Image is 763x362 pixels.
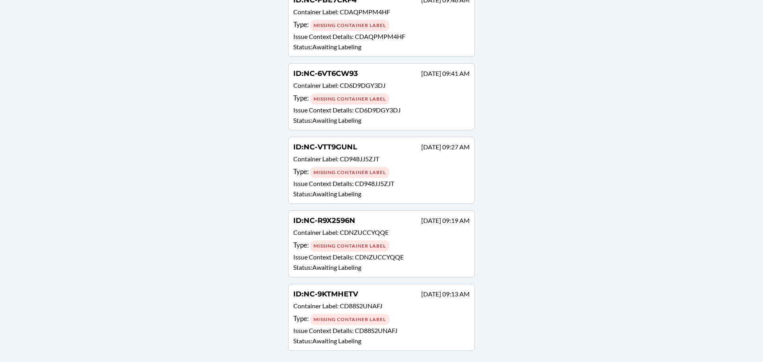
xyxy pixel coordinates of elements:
[304,69,358,78] span: NC-6VT6CW93
[355,33,405,40] span: CDAQPMPM4HF
[293,32,470,41] p: Issue Context Details :
[293,116,470,125] p: Status : Awaiting Labeling
[293,189,470,199] p: Status : Awaiting Labeling
[293,240,470,252] div: Type :
[340,228,389,236] span: CDNZUCCYQQE
[421,69,470,78] p: [DATE] 09:41 AM
[293,336,470,346] p: Status : Awaiting Labeling
[340,302,382,310] span: CD88S2UNAFJ
[340,81,385,89] span: CD6D9DGY3DJ
[293,105,470,115] p: Issue Context Details :
[293,215,355,226] h4: ID :
[293,166,470,178] div: Type :
[288,210,475,277] a: ID:NC-R9X2596N[DATE] 09:19 AMContainer Label: CDNZUCCYQQEType: Missing Container LabelIssue Conte...
[421,289,470,299] p: [DATE] 09:13 AM
[355,327,397,334] span: CD88S2UNAFJ
[293,19,470,31] div: Type :
[293,93,470,105] div: Type :
[310,20,389,31] div: Missing Container Label
[310,167,389,178] div: Missing Container Label
[304,290,358,298] span: NC-9KTMHETV
[304,143,357,151] span: NC-VTT9GUNL
[293,228,470,239] p: Container Label :
[293,68,358,79] h4: ID :
[293,289,358,299] h4: ID :
[293,154,470,166] p: Container Label :
[293,42,470,52] p: Status : Awaiting Labeling
[421,216,470,225] p: [DATE] 09:19 AM
[355,253,404,261] span: CDNZUCCYQQE
[293,142,357,152] h4: ID :
[355,180,394,187] span: CD948JJ5ZJT
[310,314,389,325] div: Missing Container Label
[288,63,475,130] a: ID:NC-6VT6CW93[DATE] 09:41 AMContainer Label: CD6D9DGY3DJType: Missing Container LabelIssue Conte...
[293,263,470,272] p: Status : Awaiting Labeling
[293,301,470,313] p: Container Label :
[293,81,470,92] p: Container Label :
[310,93,389,105] div: Missing Container Label
[355,106,401,114] span: CD6D9DGY3DJ
[293,7,470,19] p: Container Label :
[293,314,470,325] div: Type :
[340,8,390,15] span: CDAQPMPM4HF
[293,252,470,262] p: Issue Context Details :
[293,326,470,335] p: Issue Context Details :
[293,179,470,188] p: Issue Context Details :
[288,284,475,351] a: ID:NC-9KTMHETV[DATE] 09:13 AMContainer Label: CD88S2UNAFJType: Missing Container LabelIssue Conte...
[310,240,389,252] div: Missing Container Label
[304,216,355,225] span: NC-R9X2596N
[340,155,379,163] span: CD948JJ5ZJT
[288,137,475,204] a: ID:NC-VTT9GUNL[DATE] 09:27 AMContainer Label: CD948JJ5ZJTType: Missing Container LabelIssue Conte...
[421,142,470,152] p: [DATE] 09:27 AM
